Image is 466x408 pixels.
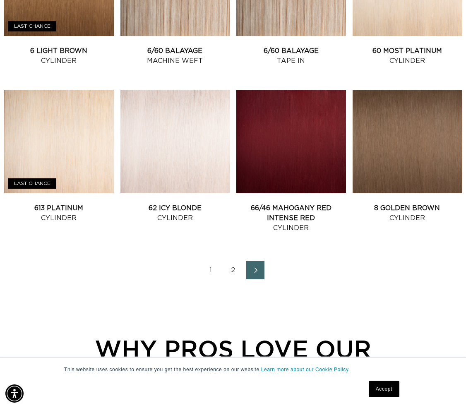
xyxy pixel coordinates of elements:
[261,367,350,372] a: Learn more about our Cookie Policy.
[353,46,462,66] a: 60 Most Platinum Cylinder
[4,46,114,66] a: 6 Light Brown Cylinder
[236,46,346,66] a: 6/60 Balayage Tape In
[202,261,220,279] a: Page 1
[5,384,24,403] div: Accessibility Menu
[246,261,264,279] a: Next page
[369,381,399,397] a: Accept
[64,366,402,373] p: This website uses cookies to ensure you get the best experience on our website.
[4,261,462,279] nav: Pagination
[120,46,230,66] a: 6/60 Balayage Machine Weft
[353,203,462,223] a: 8 Golden Brown Cylinder
[120,203,230,223] a: 62 Icy Blonde Cylinder
[40,331,426,403] div: WHY PROS LOVE OUR SYSTEMS
[236,203,346,233] a: 66/46 Mahogany Red Intense Red Cylinder
[425,368,466,408] iframe: Chat Widget
[224,261,242,279] a: Page 2
[4,203,114,223] a: 613 Platinum Cylinder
